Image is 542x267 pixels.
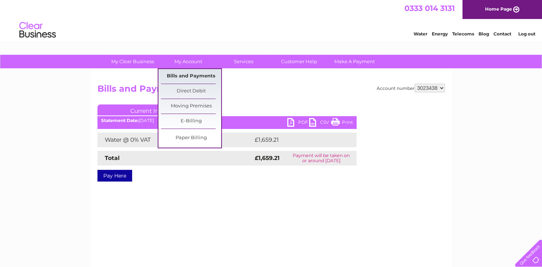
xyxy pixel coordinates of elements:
[97,84,445,98] h2: Bills and Payments
[287,118,309,129] a: PDF
[255,155,280,161] strong: £1,659.21
[103,55,163,68] a: My Clear Business
[269,55,329,68] a: Customer Help
[324,55,385,68] a: Make A Payment
[161,131,221,145] a: Paper Billing
[97,133,253,147] td: Water @ 0% VAT
[518,31,535,37] a: Log out
[161,114,221,129] a: E-Billing
[97,118,357,123] div: [DATE]
[286,151,356,165] td: Payment will be taken on or around [DATE]
[452,31,474,37] a: Telecoms
[97,170,132,182] a: Pay Here
[99,4,444,35] div: Clear Business is a trading name of Verastar Limited (registered in [GEOGRAPHIC_DATA] No. 3667643...
[101,118,139,123] b: Statement Date:
[253,133,345,147] td: £1,659.21
[404,4,455,13] a: 0333 014 3131
[158,55,218,68] a: My Account
[432,31,448,37] a: Energy
[161,99,221,114] a: Moving Premises
[331,118,353,129] a: Print
[161,84,221,99] a: Direct Debit
[105,155,120,161] strong: Total
[214,55,274,68] a: Services
[309,118,331,129] a: CSV
[19,19,56,41] img: logo.png
[377,84,445,92] div: Account number
[493,31,511,37] a: Contact
[414,31,427,37] a: Water
[97,104,207,115] a: Current Invoice
[161,69,221,84] a: Bills and Payments
[478,31,489,37] a: Blog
